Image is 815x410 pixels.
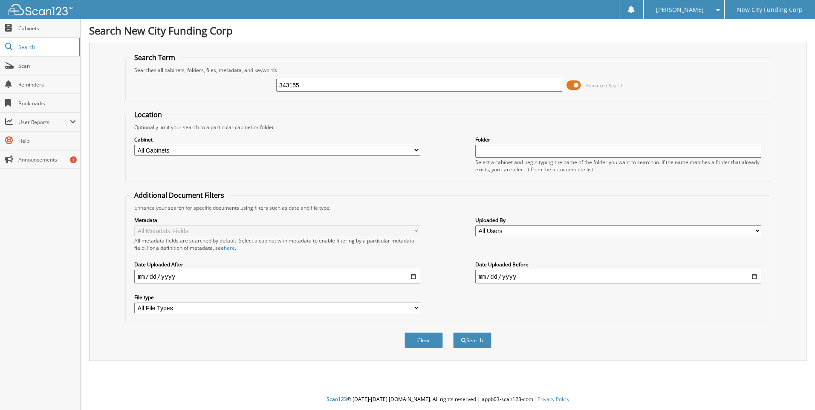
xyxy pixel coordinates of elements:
[224,244,235,251] a: here
[70,156,77,163] div: 1
[130,124,766,131] div: Optionally limit your search to a particular cabinet or folder
[18,137,76,144] span: Help
[475,261,761,268] label: Date Uploaded Before
[130,110,166,119] legend: Location
[586,82,624,89] span: Advanced Search
[18,81,76,88] span: Reminders
[656,7,704,12] span: [PERSON_NAME]
[18,156,76,163] span: Announcements
[130,204,766,211] div: Enhance your search for specific documents using filters such as date and file type.
[18,62,76,69] span: Scan
[538,396,569,403] a: Privacy Policy
[405,332,443,348] button: Clear
[475,159,761,173] div: Select a cabinet and begin typing the name of the folder you want to search in. If the name match...
[475,136,761,143] label: Folder
[130,53,179,62] legend: Search Term
[134,261,420,268] label: Date Uploaded After
[327,396,347,403] span: Scan123
[18,43,75,51] span: Search
[9,4,72,15] img: scan123-logo-white.svg
[134,270,420,283] input: start
[18,25,76,32] span: Cabinets
[18,100,76,107] span: Bookmarks
[130,191,228,200] legend: Additional Document Filters
[134,217,420,224] label: Metadata
[134,294,420,301] label: File type
[475,270,761,283] input: end
[453,332,491,348] button: Search
[18,118,70,126] span: User Reports
[475,217,761,224] label: Uploaded By
[737,7,803,12] span: New City Funding Corp
[134,136,420,143] label: Cabinet
[130,66,766,74] div: Searches all cabinets, folders, files, metadata, and keywords
[89,23,806,38] h1: Search New City Funding Corp
[81,389,815,410] div: © [DATE]-[DATE] [DOMAIN_NAME]. All rights reserved | appb03-scan123-com |
[134,237,420,251] div: All metadata fields are searched by default. Select a cabinet with metadata to enable filtering b...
